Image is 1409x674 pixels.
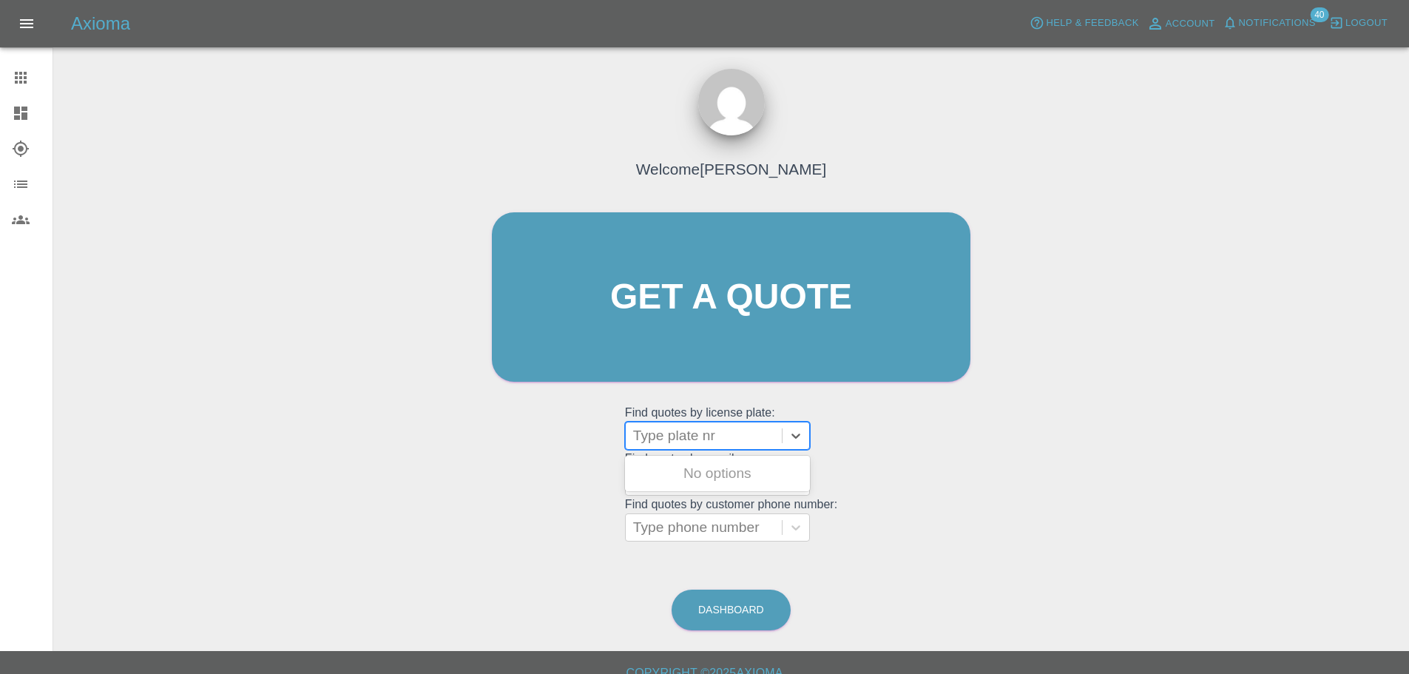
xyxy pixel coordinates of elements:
[1143,12,1219,36] a: Account
[1325,12,1391,35] button: Logout
[1166,16,1215,33] span: Account
[625,459,810,488] div: No options
[1239,15,1316,32] span: Notifications
[672,590,791,630] a: Dashboard
[625,498,837,542] grid: Find quotes by customer phone number:
[1046,15,1138,32] span: Help & Feedback
[698,69,765,135] img: ...
[625,452,837,496] grid: Find quotes by email:
[9,6,44,41] button: Open drawer
[71,12,130,36] h5: Axioma
[1345,15,1388,32] span: Logout
[636,158,826,181] h4: Welcome [PERSON_NAME]
[1310,7,1328,22] span: 40
[625,406,837,450] grid: Find quotes by license plate:
[1026,12,1142,35] button: Help & Feedback
[1219,12,1320,35] button: Notifications
[492,212,970,382] a: Get a quote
